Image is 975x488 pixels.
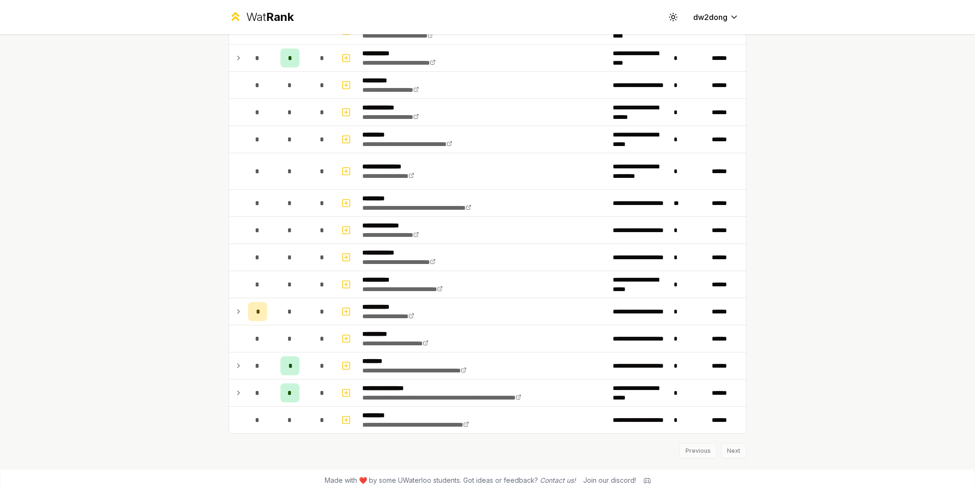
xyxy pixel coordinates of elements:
span: dw2dong [693,11,727,23]
a: WatRank [229,10,294,25]
div: Join our discord! [583,476,636,485]
span: Rank [266,10,294,24]
span: Made with ❤️ by some UWaterloo students. Got ideas or feedback? [325,476,576,485]
a: Contact us! [540,476,576,484]
button: dw2dong [686,9,746,26]
div: Wat [246,10,294,25]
